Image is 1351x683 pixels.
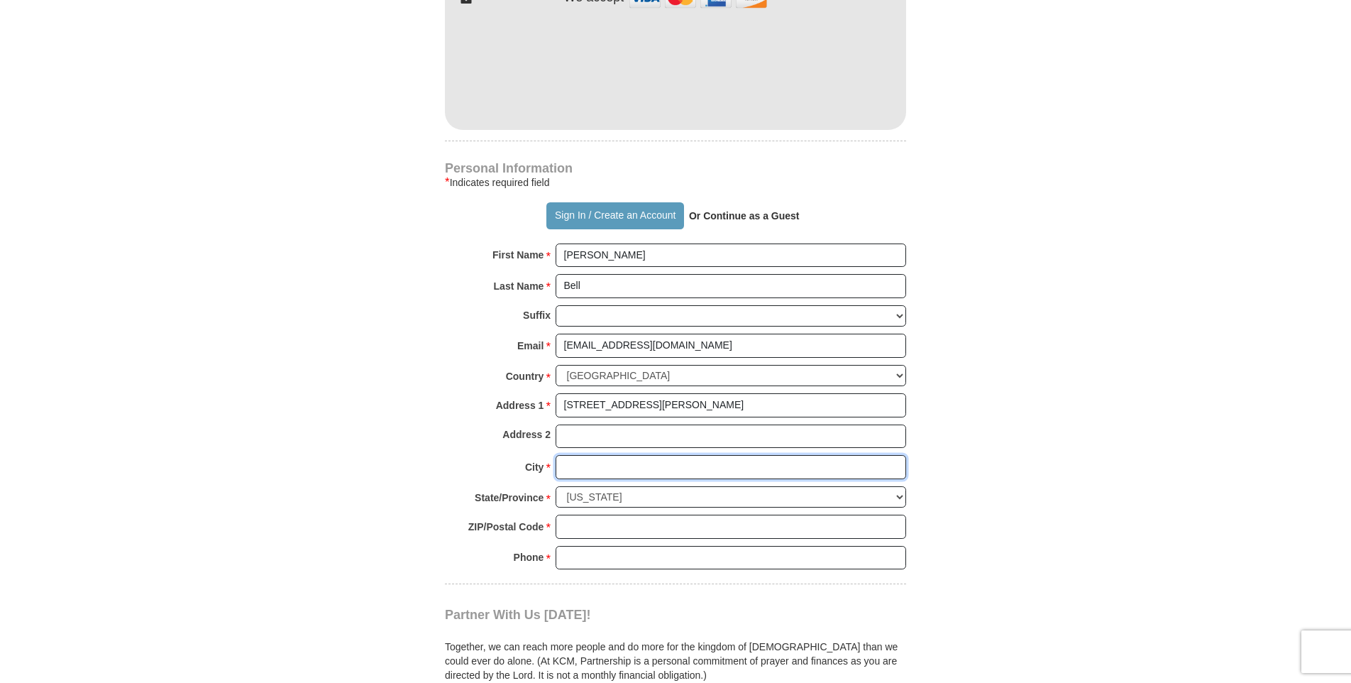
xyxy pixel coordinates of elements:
[445,608,591,622] span: Partner With Us [DATE]!
[496,395,544,415] strong: Address 1
[475,488,544,508] strong: State/Province
[689,210,800,222] strong: Or Continue as a Guest
[523,305,551,325] strong: Suffix
[525,457,544,477] strong: City
[445,174,906,191] div: Indicates required field
[494,276,544,296] strong: Last Name
[502,425,551,444] strong: Address 2
[514,547,544,567] strong: Phone
[445,640,906,682] p: Together, we can reach more people and do more for the kingdom of [DEMOGRAPHIC_DATA] than we coul...
[506,366,544,386] strong: Country
[445,163,906,174] h4: Personal Information
[517,336,544,356] strong: Email
[546,202,683,229] button: Sign In / Create an Account
[468,517,544,537] strong: ZIP/Postal Code
[492,245,544,265] strong: First Name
